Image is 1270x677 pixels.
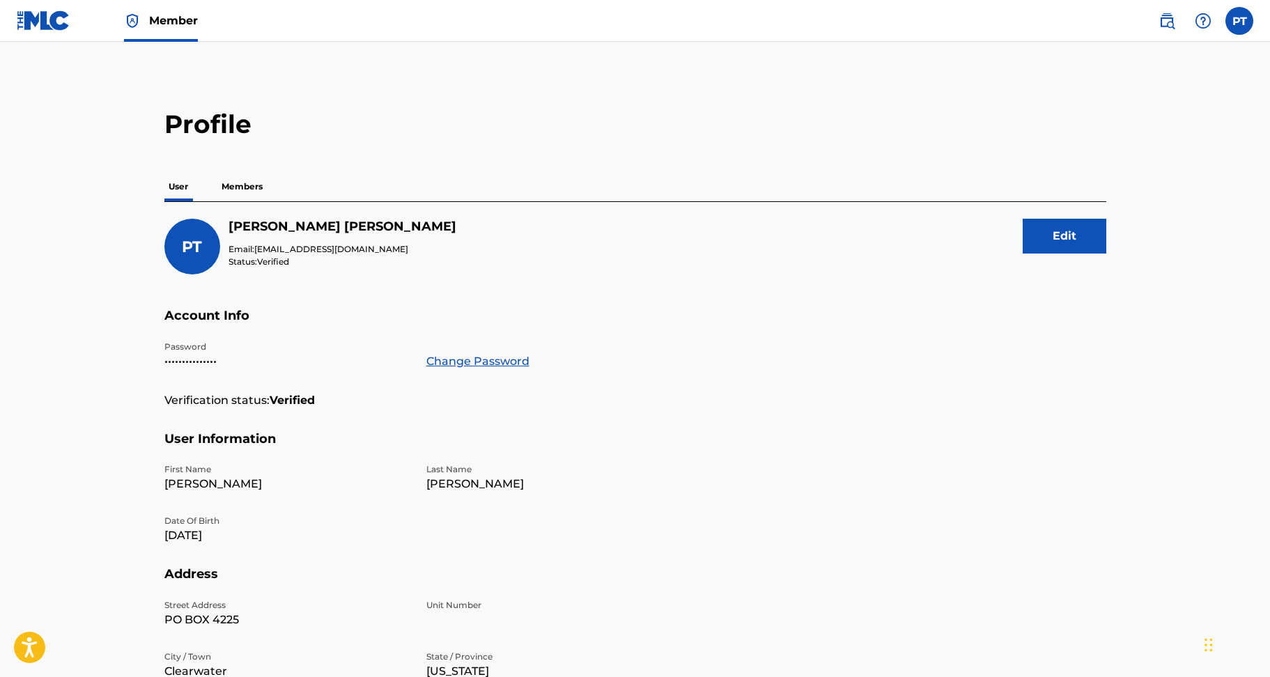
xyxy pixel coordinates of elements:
h5: Account Info [164,308,1106,341]
h5: Address [164,566,1106,599]
p: Last Name [426,463,672,476]
iframe: Resource Center [1231,449,1270,564]
p: Verification status: [164,392,270,409]
span: PT [182,238,202,256]
p: [DATE] [164,527,410,544]
div: Help [1189,7,1217,35]
img: MLC Logo [17,10,70,31]
p: Unit Number [426,599,672,612]
a: Public Search [1153,7,1181,35]
p: State / Province [426,651,672,663]
h5: Paul Tringali [229,219,456,235]
p: Date Of Birth [164,515,410,527]
p: [PERSON_NAME] [164,476,410,492]
p: [PERSON_NAME] [426,476,672,492]
p: Members [217,172,267,201]
span: Verified [257,256,289,267]
p: User [164,172,192,201]
img: search [1159,13,1175,29]
p: Email: [229,243,456,256]
div: Drag [1205,624,1213,666]
button: Edit [1023,219,1106,254]
div: User Menu [1225,7,1253,35]
iframe: Chat Widget [1200,610,1270,677]
p: City / Town [164,651,410,663]
h5: User Information [164,431,1106,464]
p: Password [164,341,410,353]
img: Top Rightsholder [124,13,141,29]
a: Change Password [426,353,529,370]
p: Street Address [164,599,410,612]
p: First Name [164,463,410,476]
span: Member [149,13,198,29]
strong: Verified [270,392,315,409]
p: Status: [229,256,456,268]
p: ••••••••••••••• [164,353,410,370]
img: help [1195,13,1211,29]
p: PO BOX 4225 [164,612,410,628]
span: [EMAIL_ADDRESS][DOMAIN_NAME] [254,244,408,254]
h2: Profile [164,109,1106,140]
